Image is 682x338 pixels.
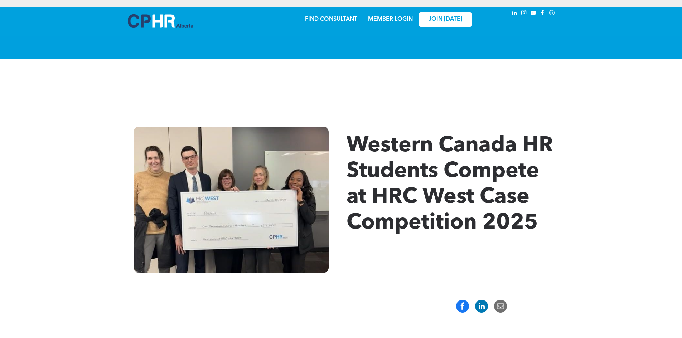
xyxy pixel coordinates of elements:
a: Social network [548,9,556,19]
img: A blue and white logo for cp alberta [128,14,193,28]
a: youtube [529,9,537,19]
a: FIND CONSULTANT [305,16,357,22]
a: JOIN [DATE] [419,12,472,27]
span: JOIN [DATE] [429,16,462,23]
a: instagram [520,9,528,19]
a: MEMBER LOGIN [368,16,413,22]
a: facebook [539,9,547,19]
a: linkedin [511,9,519,19]
span: Western Canada HR Students Compete at HRC West Case Competition 2025 [347,135,553,234]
